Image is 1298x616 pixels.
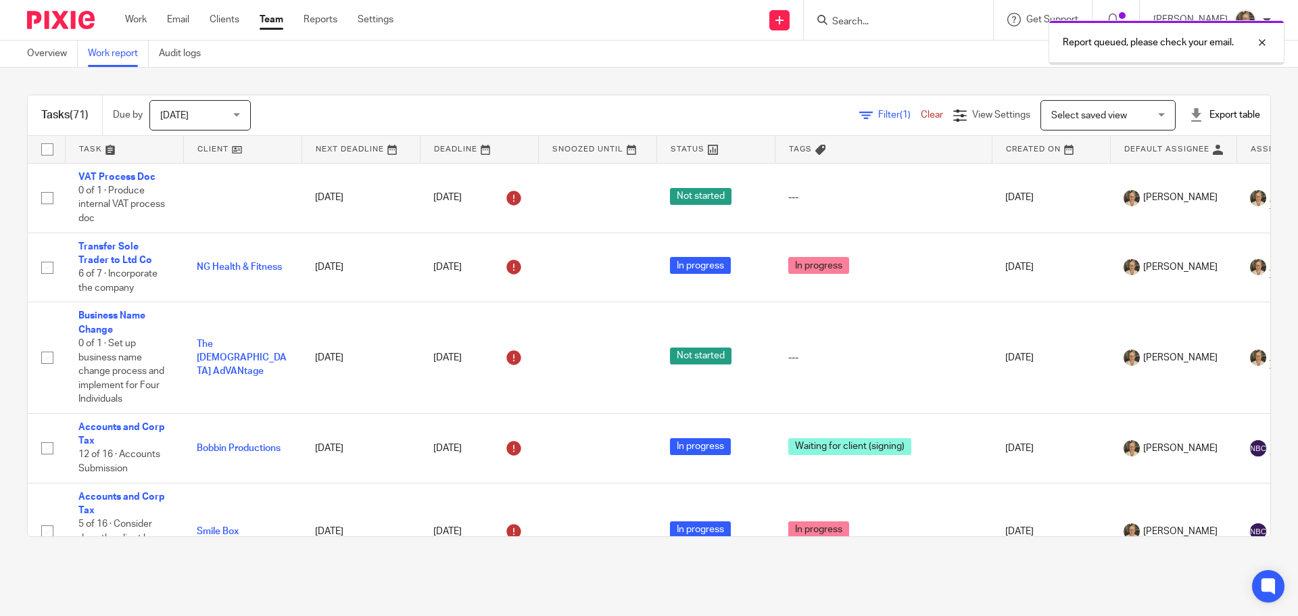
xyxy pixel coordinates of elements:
[900,110,911,120] span: (1)
[78,186,165,223] span: 0 of 1 · Produce internal VAT process doc
[992,483,1110,580] td: [DATE]
[78,339,164,404] span: 0 of 1 · Set up business name change process and implement for Four Individuals
[670,521,731,538] span: In progress
[27,41,78,67] a: Overview
[1124,523,1140,540] img: Pete%20with%20glasses.jpg
[302,163,420,233] td: [DATE]
[302,483,420,580] td: [DATE]
[113,108,143,122] p: Due by
[197,262,282,272] a: NG Health & Fitness
[992,233,1110,302] td: [DATE]
[670,348,731,364] span: Not started
[789,145,812,153] span: Tags
[1143,525,1218,538] span: [PERSON_NAME]
[1051,111,1127,120] span: Select saved view
[788,191,978,204] div: ---
[70,110,89,120] span: (71)
[433,347,525,369] div: [DATE]
[433,521,525,542] div: [DATE]
[670,438,731,455] span: In progress
[1124,259,1140,275] img: Pete%20with%20glasses.jpg
[78,242,152,265] a: Transfer Sole Trader to Ltd Co
[78,172,155,182] a: VAT Process Doc
[1124,190,1140,206] img: Pete%20with%20glasses.jpg
[992,163,1110,233] td: [DATE]
[433,256,525,278] div: [DATE]
[78,450,160,474] span: 12 of 16 · Accounts Submission
[78,311,145,334] a: Business Name Change
[878,110,921,120] span: Filter
[788,521,849,538] span: In progress
[78,520,167,571] span: 5 of 16 · Consider does the client have any potential funding requirements
[788,438,911,455] span: Waiting for client (signing)
[159,41,211,67] a: Audit logs
[1063,36,1234,49] p: Report queued, please check your email.
[88,41,149,67] a: Work report
[670,188,731,205] span: Not started
[1143,351,1218,364] span: [PERSON_NAME]
[78,423,165,446] a: Accounts and Corp Tax
[788,351,978,364] div: ---
[1250,350,1266,366] img: Pete%20with%20glasses.jpg
[260,13,283,26] a: Team
[670,257,731,274] span: In progress
[302,413,420,483] td: [DATE]
[302,302,420,414] td: [DATE]
[197,527,239,536] a: Smile Box
[1143,442,1218,455] span: [PERSON_NAME]
[921,110,943,120] a: Clear
[41,108,89,122] h1: Tasks
[1143,260,1218,274] span: [PERSON_NAME]
[1234,9,1256,31] img: Pete%20with%20glasses.jpg
[1250,190,1266,206] img: Pete%20with%20glasses.jpg
[788,257,849,274] span: In progress
[78,492,165,515] a: Accounts and Corp Tax
[358,13,393,26] a: Settings
[1124,350,1140,366] img: Pete%20with%20glasses.jpg
[1250,440,1266,456] img: svg%3E
[433,187,525,209] div: [DATE]
[197,444,281,453] a: Bobbin Productions
[27,11,95,29] img: Pixie
[1250,259,1266,275] img: Pete%20with%20glasses.jpg
[992,413,1110,483] td: [DATE]
[304,13,337,26] a: Reports
[1189,108,1260,122] div: Export table
[972,110,1030,120] span: View Settings
[1143,191,1218,204] span: [PERSON_NAME]
[1250,523,1266,540] img: svg%3E
[197,339,287,377] a: The [DEMOGRAPHIC_DATA] AdVANtage
[78,269,158,293] span: 6 of 7 · Incorporate the company
[433,437,525,459] div: [DATE]
[302,233,420,302] td: [DATE]
[160,111,189,120] span: [DATE]
[210,13,239,26] a: Clients
[1124,440,1140,456] img: Pete%20with%20glasses.jpg
[992,302,1110,414] td: [DATE]
[167,13,189,26] a: Email
[125,13,147,26] a: Work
